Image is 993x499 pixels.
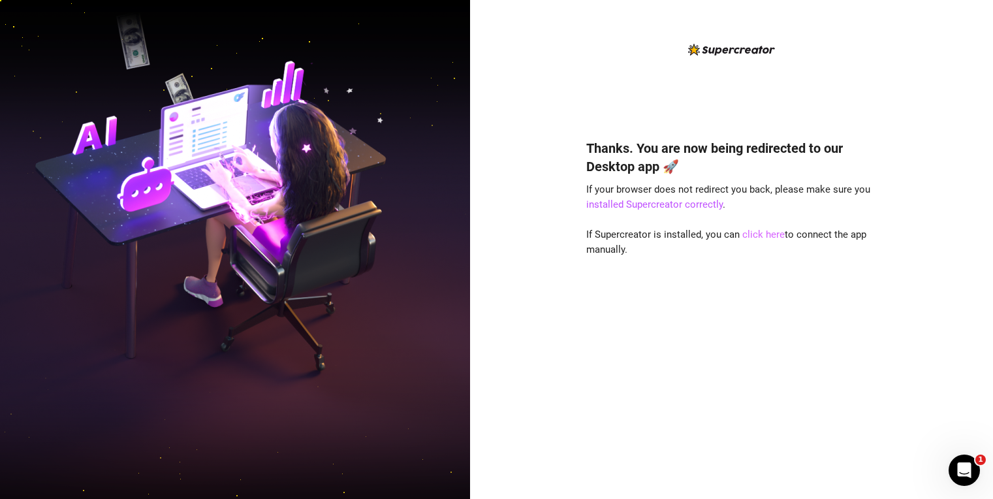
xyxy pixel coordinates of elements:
[742,229,785,240] a: click here
[688,44,775,56] img: logo-BBDzfeDw.svg
[586,184,870,211] span: If your browser does not redirect you back, please make sure you .
[949,455,980,486] iframe: Intercom live chat
[586,229,866,256] span: If Supercreator is installed, you can to connect the app manually.
[586,199,723,210] a: installed Supercreator correctly
[975,455,986,465] span: 1
[586,139,877,176] h4: Thanks. You are now being redirected to our Desktop app 🚀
